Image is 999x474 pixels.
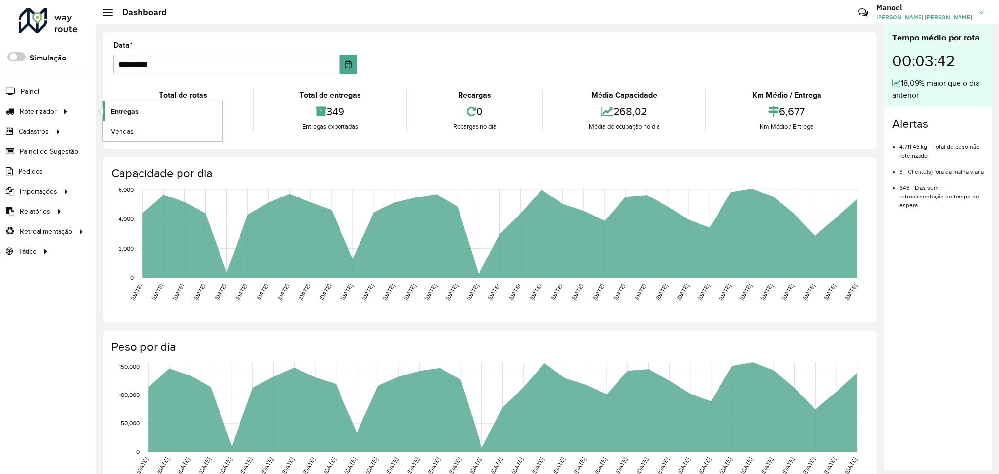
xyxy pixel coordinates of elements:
[822,283,837,301] text: [DATE]
[339,283,353,301] text: [DATE]
[486,283,500,301] text: [DATE]
[892,31,984,44] div: Tempo médio por rota
[843,283,858,301] text: [DATE]
[119,216,134,222] text: 4,000
[21,86,39,97] span: Painel
[111,340,867,354] h4: Peso por dia
[119,186,134,193] text: 6,000
[20,146,78,157] span: Painel de Sugestão
[381,283,396,301] text: [DATE]
[709,101,864,122] div: 6,677
[103,101,222,121] a: Entregas
[30,52,66,64] label: Simulação
[591,283,605,301] text: [DATE]
[444,283,459,301] text: [DATE]
[545,101,703,122] div: 268,02
[892,78,984,101] div: 18,09% maior que o dia anterior
[234,283,248,301] text: [DATE]
[129,283,143,301] text: [DATE]
[612,283,626,301] text: [DATE]
[20,186,57,197] span: Importações
[892,117,984,131] h4: Alertas
[545,89,703,101] div: Média Capacidade
[119,392,140,398] text: 100,000
[759,283,774,301] text: [DATE]
[19,166,43,177] span: Pedidos
[709,122,864,132] div: Km Médio / Entrega
[410,89,539,101] div: Recargas
[507,283,521,301] text: [DATE]
[570,283,584,301] text: [DATE]
[876,13,972,21] span: [PERSON_NAME] [PERSON_NAME]
[545,122,703,132] div: Média de ocupação no dia
[111,166,867,180] h4: Capacidade por dia
[410,122,539,132] div: Recargas no dia
[465,283,480,301] text: [DATE]
[899,160,984,176] li: 3 - Cliente(s) fora da malha viária
[213,283,227,301] text: [DATE]
[318,283,332,301] text: [DATE]
[121,420,140,426] text: 50,000
[256,89,404,101] div: Total de entregas
[119,245,134,252] text: 2,000
[130,275,134,281] text: 0
[19,126,49,137] span: Cadastros
[136,448,140,454] text: 0
[113,39,133,51] label: Data
[739,283,753,301] text: [DATE]
[899,176,984,210] li: 643 - Dias sem retroalimentação de tempo de espera
[801,283,816,301] text: [DATE]
[423,283,438,301] text: [DATE]
[256,122,404,132] div: Entregas exportadas
[709,89,864,101] div: Km Médio / Entrega
[103,121,222,141] a: Vendas
[113,7,167,18] h2: Dashboard
[150,283,164,301] text: [DATE]
[892,44,984,78] div: 00:03:42
[899,135,984,160] li: 4.711,46 kg - Total de peso não roteirizado
[340,55,357,74] button: Choose Date
[655,283,669,301] text: [DATE]
[297,283,311,301] text: [DATE]
[255,283,269,301] text: [DATE]
[276,283,290,301] text: [DATE]
[410,101,539,122] div: 0
[111,126,134,137] span: Vendas
[718,283,732,301] text: [DATE]
[780,283,795,301] text: [DATE]
[171,283,185,301] text: [DATE]
[876,3,972,12] h3: Manoel
[20,206,50,217] span: Relatórios
[20,226,72,237] span: Retroalimentação
[402,283,417,301] text: [DATE]
[697,283,711,301] text: [DATE]
[19,246,37,257] span: Tático
[360,283,375,301] text: [DATE]
[20,106,57,117] span: Roteirizador
[192,283,206,301] text: [DATE]
[853,2,874,23] a: Contato Rápido
[119,364,140,370] text: 150,000
[111,106,139,117] span: Entregas
[256,101,404,122] div: 349
[549,283,563,301] text: [DATE]
[528,283,542,301] text: [DATE]
[116,89,250,101] div: Total de rotas
[633,283,647,301] text: [DATE]
[676,283,690,301] text: [DATE]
